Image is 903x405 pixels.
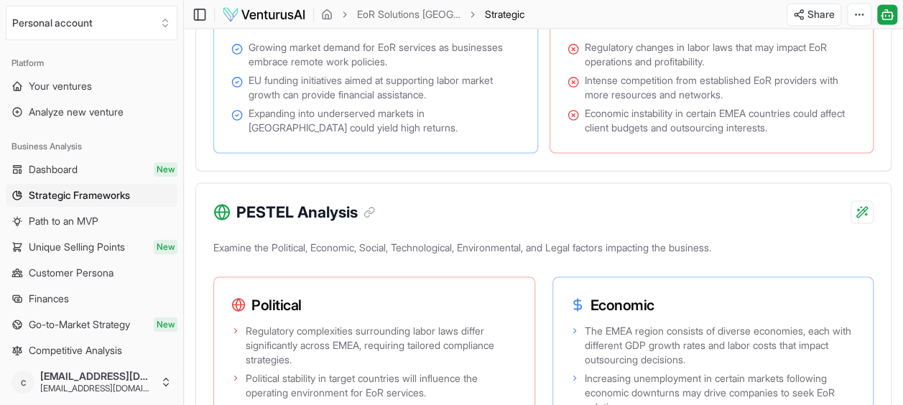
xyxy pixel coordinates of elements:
[6,184,177,207] a: Strategic Frameworks
[231,294,517,315] h3: Political
[249,73,520,102] span: EU funding initiatives aimed at supporting labor market growth can provide financial assistance.
[585,73,856,102] span: Intense competition from established EoR providers with more resources and networks.
[6,210,177,233] a: Path to an MVP
[6,6,177,40] button: Select an organization
[213,237,874,263] p: Examine the Political, Economic, Social, Technological, Environmental, and Legal factors impactin...
[321,7,524,22] nav: breadcrumb
[29,317,130,332] span: Go-to-Market Strategy
[29,79,92,93] span: Your ventures
[6,75,177,98] a: Your ventures
[29,240,125,254] span: Unique Selling Points
[249,40,520,69] span: Growing market demand for EoR services as businesses embrace remote work policies.
[585,323,856,366] span: The EMEA region consists of diverse economies, each with different GDP growth rates and labor cos...
[6,313,177,336] a: Go-to-Market StrategyNew
[29,266,114,280] span: Customer Persona
[6,52,177,75] div: Platform
[807,7,835,22] span: Share
[6,236,177,259] a: Unique Selling PointsNew
[787,3,841,26] button: Share
[29,292,69,306] span: Finances
[29,162,78,177] span: Dashboard
[249,106,520,135] span: Expanding into underserved markets in [GEOGRAPHIC_DATA] could yield high returns.
[29,343,122,358] span: Competitive Analysis
[6,261,177,284] a: Customer Persona
[29,188,130,202] span: Strategic Frameworks
[29,214,98,228] span: Path to an MVP
[29,105,124,119] span: Analyze new venture
[6,135,177,158] div: Business Analysis
[11,371,34,394] span: c
[6,287,177,310] a: Finances
[154,317,177,332] span: New
[246,371,517,399] span: Political stability in target countries will influence the operating environment for EoR services.
[6,339,177,362] a: Competitive Analysis
[154,240,177,254] span: New
[6,158,177,181] a: DashboardNew
[570,294,856,315] h3: Economic
[236,200,375,223] h3: PESTEL Analysis
[154,162,177,177] span: New
[585,40,856,69] span: Regulatory changes in labor laws that may impact EoR operations and profitability.
[585,106,856,135] span: Economic instability in certain EMEA countries could affect client budgets and outsourcing intere...
[40,383,154,394] span: [EMAIL_ADDRESS][DOMAIN_NAME]
[222,6,306,23] img: logo
[357,7,460,22] a: EoR Solutions [GEOGRAPHIC_DATA]
[485,7,524,22] span: Strategic
[40,370,154,383] span: [EMAIL_ADDRESS][DOMAIN_NAME]
[6,365,177,399] button: c[EMAIL_ADDRESS][DOMAIN_NAME][EMAIL_ADDRESS][DOMAIN_NAME]
[246,323,517,366] span: Regulatory complexities surrounding labor laws differ significantly across EMEA, requiring tailor...
[6,101,177,124] a: Analyze new venture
